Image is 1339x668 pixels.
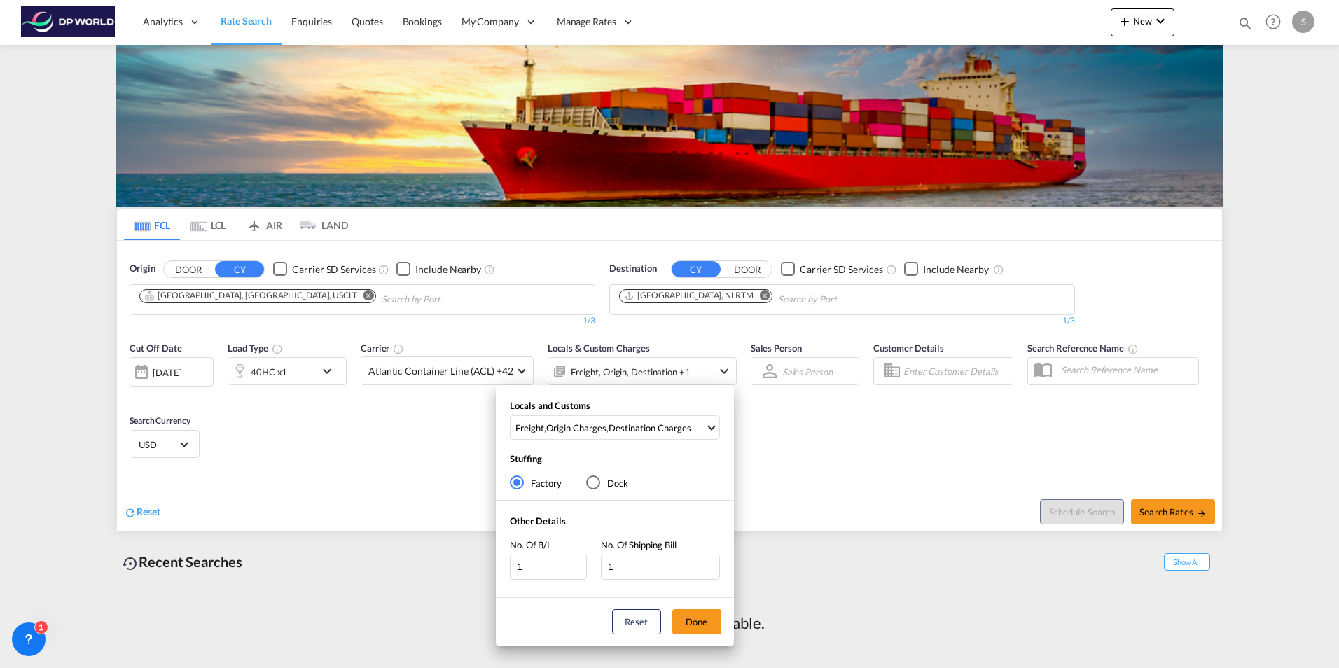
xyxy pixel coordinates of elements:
[510,515,566,527] span: Other Details
[601,539,677,550] span: No. Of Shipping Bill
[510,539,552,550] span: No. Of B/L
[612,609,661,634] button: Reset
[510,453,542,464] span: Stuffing
[672,609,721,634] button: Done
[586,476,628,490] md-radio-button: Dock
[510,415,720,440] md-select: Select Locals and Customs: Freight, Origin Charges, Destination Charges
[515,422,544,434] div: Freight
[510,400,590,411] span: Locals and Customs
[510,476,562,490] md-radio-button: Factory
[601,555,720,580] input: No. Of Shipping Bill
[609,422,691,434] div: Destination Charges
[515,422,705,434] span: , ,
[546,422,606,434] div: Origin Charges
[510,555,587,580] input: No. Of B/L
